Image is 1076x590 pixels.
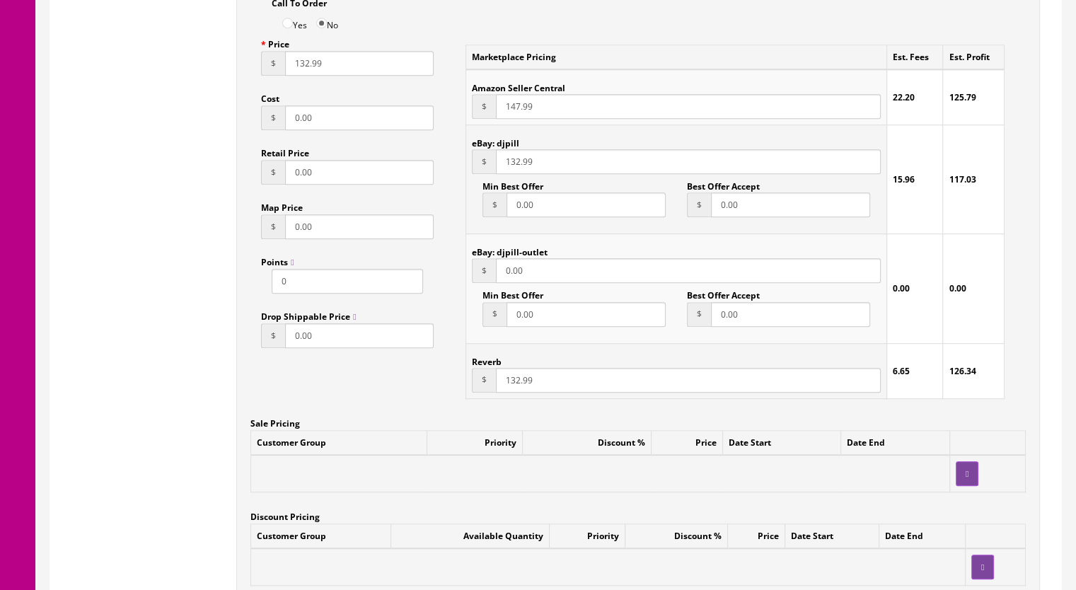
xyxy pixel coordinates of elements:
[893,173,915,185] strong: 15.96
[893,91,915,103] strong: 22.20
[251,524,391,549] td: Customer Group
[949,91,976,103] strong: 125.79
[250,504,320,524] label: Discount Pricing
[472,76,565,94] label: Amazon Seller Central
[261,214,285,239] span: $
[651,430,723,455] td: Price
[285,105,434,130] input: This should be a number with up to 2 decimal places.
[893,282,910,294] strong: 0.00
[711,192,870,217] input: This should be a number with up to 2 decimal places.
[687,302,711,327] span: $
[282,10,307,32] label: Yes
[282,18,293,28] input: Yes
[261,323,285,348] span: $
[879,524,965,549] td: Date End
[522,430,651,455] td: Discount %
[95,92,708,106] font: You are looking at a [PERSON_NAME] PDX-100 pad in excellent working condition. Comes with the mou...
[285,214,434,239] input: This should be a number with up to 2 decimal places.
[472,349,502,368] label: Reverb
[206,122,597,136] font: This item is already packaged and ready for shipment so this will ship quick.
[723,430,841,455] td: Date Start
[496,368,881,393] input: This should be a number with up to 2 decimal places.
[472,258,496,283] span: $
[507,302,666,327] input: This should be a number with up to 2 decimal places.
[482,192,507,217] span: $
[466,45,887,70] td: Marketplace Pricing
[687,192,711,217] span: $
[472,131,519,149] label: eBay: djpill
[194,19,608,45] strong: [PERSON_NAME] PDX-100 Pad + Mount
[785,524,879,549] td: Date Start
[949,282,966,294] strong: 0.00
[285,323,434,348] input: This should be a number with up to 2 decimal places.
[482,283,543,301] label: Min Best Offer
[261,51,285,76] span: $
[687,283,760,301] label: Best Offer Accept
[472,368,496,393] span: $
[893,365,910,377] strong: 6.65
[943,45,1005,70] td: Est. Profit
[285,160,434,185] input: This should be a number with up to 2 decimal places.
[251,430,427,455] td: Customer Group
[261,86,279,105] label: Cost
[285,51,434,76] input: This should be a number with up to 2 decimal places.
[250,411,300,430] label: Sale Pricing
[261,195,303,214] label: Map Price
[550,524,625,549] td: Priority
[261,311,356,323] span: Drop Shippable Price
[472,240,548,258] label: eBay: djpill-outlet
[427,430,522,455] td: Priority
[841,430,950,455] td: Date End
[711,302,870,327] input: This should be a number with up to 2 decimal places.
[887,45,943,70] td: Est. Fees
[496,258,881,283] input: This should be a number with up to 2 decimal places.
[949,173,976,185] strong: 117.03
[316,10,338,32] label: No
[496,94,881,119] input: This should be a number with up to 2 decimal places.
[687,174,760,192] label: Best Offer Accept
[261,256,294,268] span: Points
[472,94,496,119] span: $
[949,365,976,377] strong: 126.34
[261,32,289,51] label: Price
[391,524,550,549] td: Available Quantity
[482,302,507,327] span: $
[261,160,285,185] span: $
[261,105,285,130] span: $
[316,18,327,28] input: No
[472,149,496,174] span: $
[727,524,785,549] td: Price
[625,524,728,549] td: Discount %
[272,269,423,294] input: Points
[482,174,543,192] label: Min Best Offer
[496,149,881,174] input: This should be a number with up to 2 decimal places.
[507,192,666,217] input: This should be a number with up to 2 decimal places.
[261,141,309,160] label: Retail Price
